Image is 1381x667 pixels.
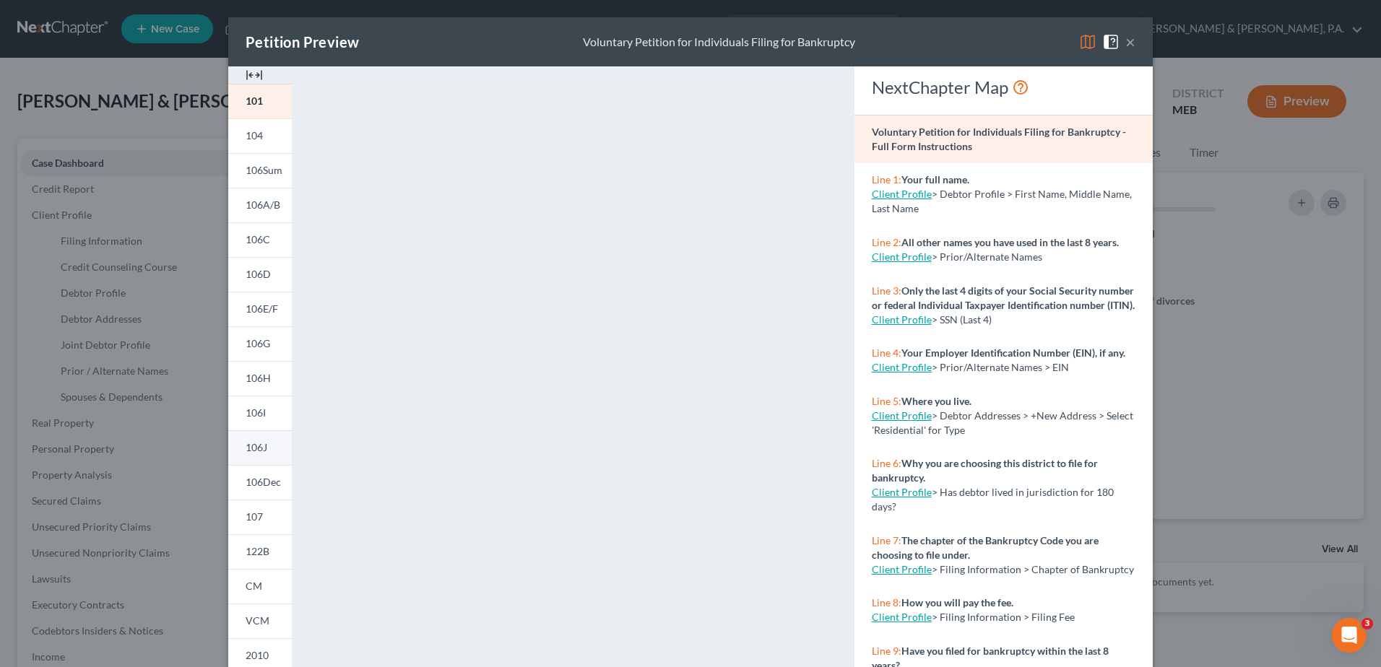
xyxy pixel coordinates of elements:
div: Voluntary Petition for Individuals Filing for Bankruptcy [583,34,855,51]
a: Client Profile [872,563,932,575]
a: 106J [228,430,292,465]
span: 106H [246,372,271,384]
a: 106C [228,222,292,257]
strong: The chapter of the Bankruptcy Code you are choosing to file under. [872,534,1099,561]
a: CM [228,569,292,603]
span: 106A/B [246,199,280,211]
span: 107 [246,510,263,523]
strong: Your Employer Identification Number (EIN), if any. [901,346,1125,359]
span: > Filing Information > Filing Fee [932,611,1075,623]
span: > Debtor Addresses > +New Address > Select 'Residential' for Type [872,409,1133,436]
strong: Voluntary Petition for Individuals Filing for Bankruptcy - Full Form Instructions [872,126,1126,152]
strong: Why you are choosing this district to file for bankruptcy. [872,457,1098,484]
div: NextChapter Map [872,76,1135,99]
span: 106J [246,441,267,453]
span: 3 [1361,618,1373,629]
a: 106I [228,396,292,430]
span: Line 8: [872,596,901,609]
span: 104 [246,129,263,141]
span: > Prior/Alternate Names [932,250,1042,263]
span: 122B [246,545,269,557]
span: 106Sum [246,164,282,176]
span: 106Dec [246,476,281,488]
a: 106Dec [228,465,292,500]
span: Line 3: [872,284,901,297]
a: Client Profile [872,188,932,200]
strong: All other names you have used in the last 8 years. [901,236,1119,248]
a: Client Profile [872,409,932,422]
span: > SSN (Last 4) [932,313,992,326]
a: 106D [228,257,292,292]
span: > Debtor Profile > First Name, Middle Name, Last Name [872,188,1132,214]
strong: Only the last 4 digits of your Social Security number or federal Individual Taxpayer Identificati... [872,284,1135,311]
span: CM [246,580,262,592]
span: Line 2: [872,236,901,248]
a: 106E/F [228,292,292,326]
a: Client Profile [872,611,932,623]
span: VCM [246,614,269,627]
a: 106H [228,361,292,396]
span: Line 9: [872,645,901,657]
a: 104 [228,118,292,153]
span: 106I [246,406,266,419]
a: 106Sum [228,153,292,188]
a: Client Profile [872,313,932,326]
span: Line 4: [872,346,901,359]
div: Petition Preview [246,32,359,52]
span: > Filing Information > Chapter of Bankruptcy [932,563,1134,575]
a: 106G [228,326,292,361]
iframe: Intercom live chat [1332,618,1367,653]
strong: Where you live. [901,395,971,407]
span: 106E/F [246,302,278,315]
span: > Prior/Alternate Names > EIN [932,361,1069,373]
a: 107 [228,500,292,534]
a: 122B [228,534,292,569]
span: 106C [246,233,270,245]
button: × [1125,33,1135,51]
span: Line 7: [872,534,901,546]
span: > Has debtor lived in jurisdiction for 180 days? [872,486,1114,513]
span: Line 5: [872,395,901,407]
a: 101 [228,84,292,118]
a: 106A/B [228,188,292,222]
span: 101 [246,95,263,107]
img: help-close-5ba153eb36485ed6c1ea00a893f15db1cb9b99d6cae46e1a8edb6c62d00a1a76.svg [1102,33,1120,51]
strong: How you will pay the fee. [901,596,1013,609]
a: Client Profile [872,361,932,373]
span: 106G [246,337,270,349]
a: Client Profile [872,250,932,263]
span: Line 6: [872,457,901,469]
img: map-eea8200ae884c6f1103ae1953ef3d486a96c86aabb227e865a55264e3737af1f.svg [1079,33,1096,51]
span: Line 1: [872,173,901,186]
img: expand-e0f6d898513216a626fdd78e52531dac95497ffd26381d4c15ee2fc46db09dca.svg [246,66,263,84]
strong: Your full name. [901,173,969,186]
a: VCM [228,603,292,638]
span: 106D [246,268,271,280]
span: 2010 [246,649,269,661]
a: Client Profile [872,486,932,498]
